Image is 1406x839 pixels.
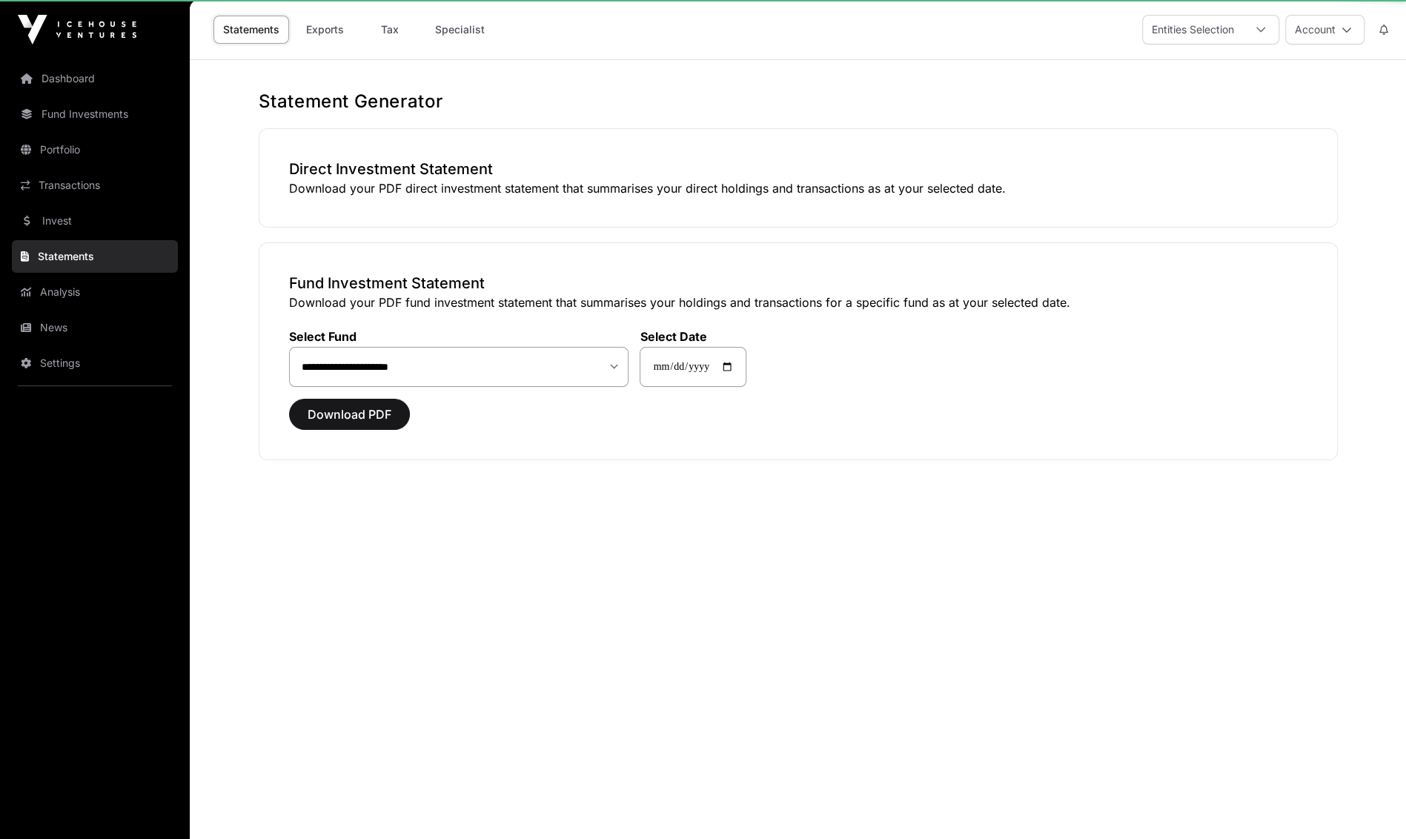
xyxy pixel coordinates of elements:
label: Select Date [640,329,746,344]
a: Specialist [425,16,494,44]
a: Statements [12,240,178,273]
div: Entities Selection [1143,16,1243,44]
label: Select Fund [289,329,629,344]
a: Fund Investments [12,98,178,130]
button: Download PDF [289,399,410,430]
a: Dashboard [12,62,178,95]
h3: Direct Investment Statement [289,159,1307,179]
p: Download your PDF fund investment statement that summarises your holdings and transactions for a ... [289,294,1307,311]
a: Transactions [12,169,178,202]
a: Portfolio [12,133,178,166]
a: Tax [360,16,420,44]
a: Analysis [12,276,178,308]
img: Icehouse Ventures Logo [18,15,136,44]
a: Exports [295,16,354,44]
h1: Statement Generator [259,90,1338,113]
a: News [12,311,178,344]
a: Settings [12,347,178,379]
span: Download PDF [308,405,391,423]
a: Statements [213,16,289,44]
h3: Fund Investment Statement [289,273,1307,294]
button: Account [1285,15,1364,44]
a: Invest [12,205,178,237]
iframe: Chat Widget [1332,768,1406,839]
a: Download PDF [289,414,410,428]
p: Download your PDF direct investment statement that summarises your direct holdings and transactio... [289,179,1307,197]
